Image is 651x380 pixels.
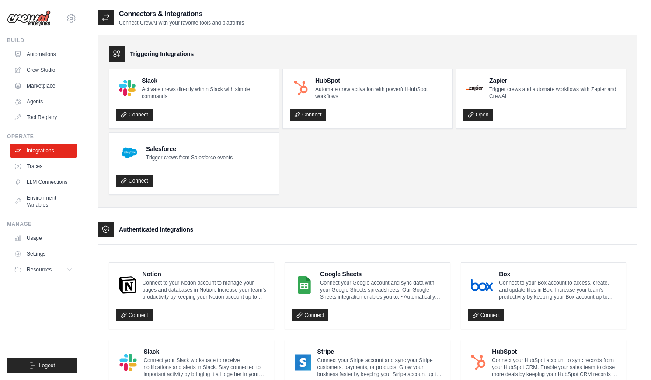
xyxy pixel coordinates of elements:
img: Slack Logo [119,354,137,371]
h4: HubSpot [492,347,619,356]
p: Automate crew activation with powerful HubSpot workflows [315,86,445,100]
h2: Connectors & Integrations [119,9,244,19]
h4: Slack [142,76,272,85]
a: Connect [116,109,153,121]
h4: Stripe [317,347,443,356]
span: Resources [27,266,52,273]
a: LLM Connections [10,175,77,189]
h4: Slack [143,347,267,356]
img: HubSpot Logo [471,354,486,371]
img: Logo [7,10,51,27]
a: Crew Studio [10,63,77,77]
p: Connect to your Notion account to manage your pages and databases in Notion. Increase your team’s... [143,279,267,300]
a: Connect [292,309,328,321]
img: Stripe Logo [295,354,311,371]
a: Connect [116,309,153,321]
a: Connect [116,175,153,187]
p: Activate crews directly within Slack with simple commands [142,86,272,100]
a: Usage [10,231,77,245]
img: Salesforce Logo [119,142,140,163]
p: Trigger crews and automate workflows with Zapier and CrewAI [489,86,619,100]
a: Open [463,109,493,121]
p: Connect your HubSpot account to sync records from your HubSpot CRM. Enable your sales team to clo... [492,357,619,378]
p: Connect CrewAI with your favorite tools and platforms [119,19,244,26]
h3: Triggering Integrations [130,49,194,58]
img: Google Sheets Logo [295,276,314,294]
h4: Box [499,270,619,278]
span: Logout [39,362,55,369]
a: Agents [10,95,77,109]
a: Tool Registry [10,110,77,124]
a: Marketplace [10,79,77,93]
a: Environment Variables [10,191,77,212]
h4: Notion [143,270,267,278]
p: Trigger crews from Salesforce events [146,154,233,161]
h4: Google Sheets [320,270,443,278]
p: Connect your Slack workspace to receive notifications and alerts in Slack. Stay connected to impo... [143,357,267,378]
a: Automations [10,47,77,61]
img: Box Logo [471,276,493,294]
p: Connect your Google account and sync data with your Google Sheets spreadsheets. Our Google Sheets... [320,279,443,300]
a: Integrations [10,144,77,158]
img: Slack Logo [119,80,136,96]
h3: Authenticated Integrations [119,225,193,234]
h4: Zapier [489,76,619,85]
div: Operate [7,133,77,140]
img: Notion Logo [119,276,136,294]
a: Connect [290,109,326,121]
div: Manage [7,221,77,228]
img: HubSpot Logo [292,80,309,96]
h4: Salesforce [146,144,233,153]
button: Resources [10,263,77,277]
a: Connect [468,309,505,321]
p: Connect to your Box account to access, create, and update files in Box. Increase your team’s prod... [499,279,619,300]
a: Settings [10,247,77,261]
p: Connect your Stripe account and sync your Stripe customers, payments, or products. Grow your busi... [317,357,443,378]
img: Zapier Logo [466,85,483,91]
a: Traces [10,159,77,173]
div: Build [7,37,77,44]
h4: HubSpot [315,76,445,85]
button: Logout [7,358,77,373]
